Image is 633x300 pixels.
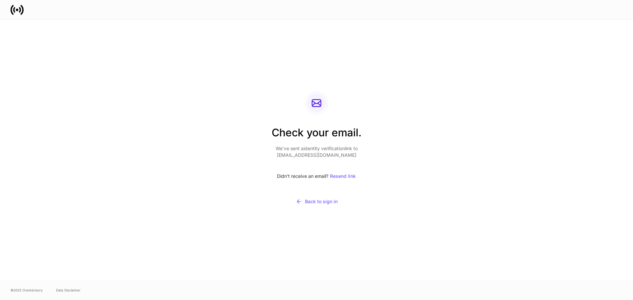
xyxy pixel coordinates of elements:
[272,145,362,158] p: We’ve sent a identity verification link to [EMAIL_ADDRESS][DOMAIN_NAME]
[56,287,80,293] a: Data Disclaimer
[11,287,43,293] span: © 2025 OneAdvisory
[272,125,362,145] h2: Check your email.
[272,194,362,209] button: Back to sign in
[272,169,362,183] div: Didn’t receive an email?
[296,198,338,205] div: Back to sign in
[330,174,356,178] div: Resend link
[330,169,356,183] button: Resend link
